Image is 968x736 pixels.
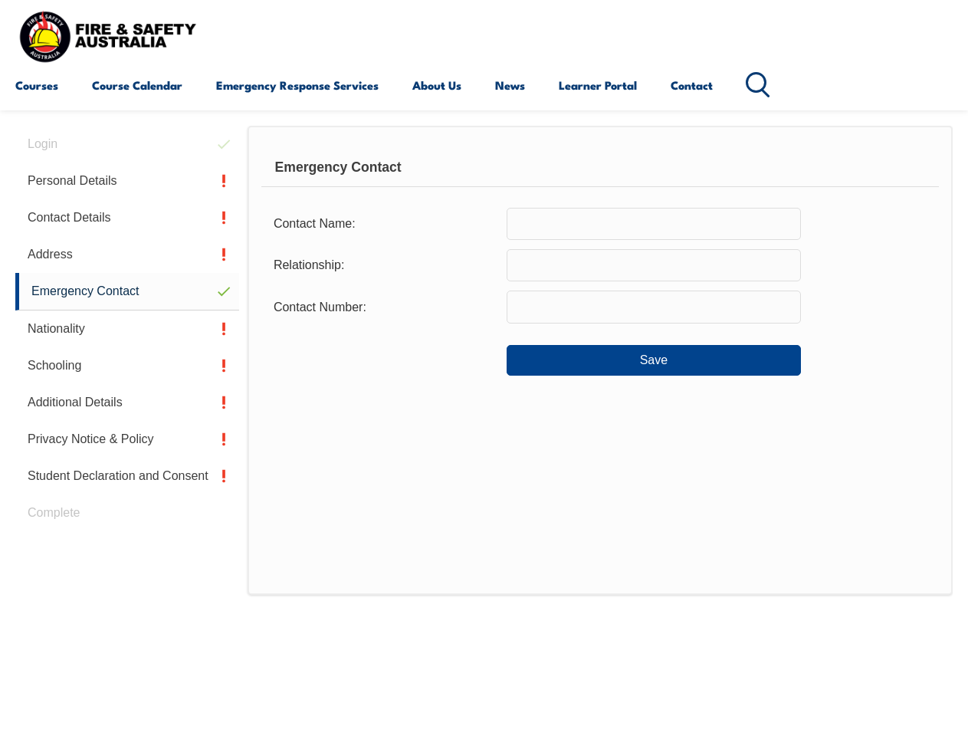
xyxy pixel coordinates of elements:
a: Additional Details [15,384,239,421]
a: Student Declaration and Consent [15,458,239,495]
a: Emergency Response Services [216,67,379,103]
a: Course Calendar [92,67,182,103]
a: Schooling [15,347,239,384]
a: Learner Portal [559,67,637,103]
div: Relationship: [261,251,507,280]
a: Contact [671,67,713,103]
a: Contact Details [15,199,239,236]
a: About Us [412,67,461,103]
a: Emergency Contact [15,273,239,310]
a: Privacy Notice & Policy [15,421,239,458]
a: News [495,67,525,103]
a: Address [15,236,239,273]
div: Emergency Contact [261,149,939,187]
a: Personal Details [15,163,239,199]
button: Save [507,345,801,376]
a: Courses [15,67,58,103]
div: Contact Name: [261,209,507,238]
a: Nationality [15,310,239,347]
div: Contact Number: [261,292,507,321]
